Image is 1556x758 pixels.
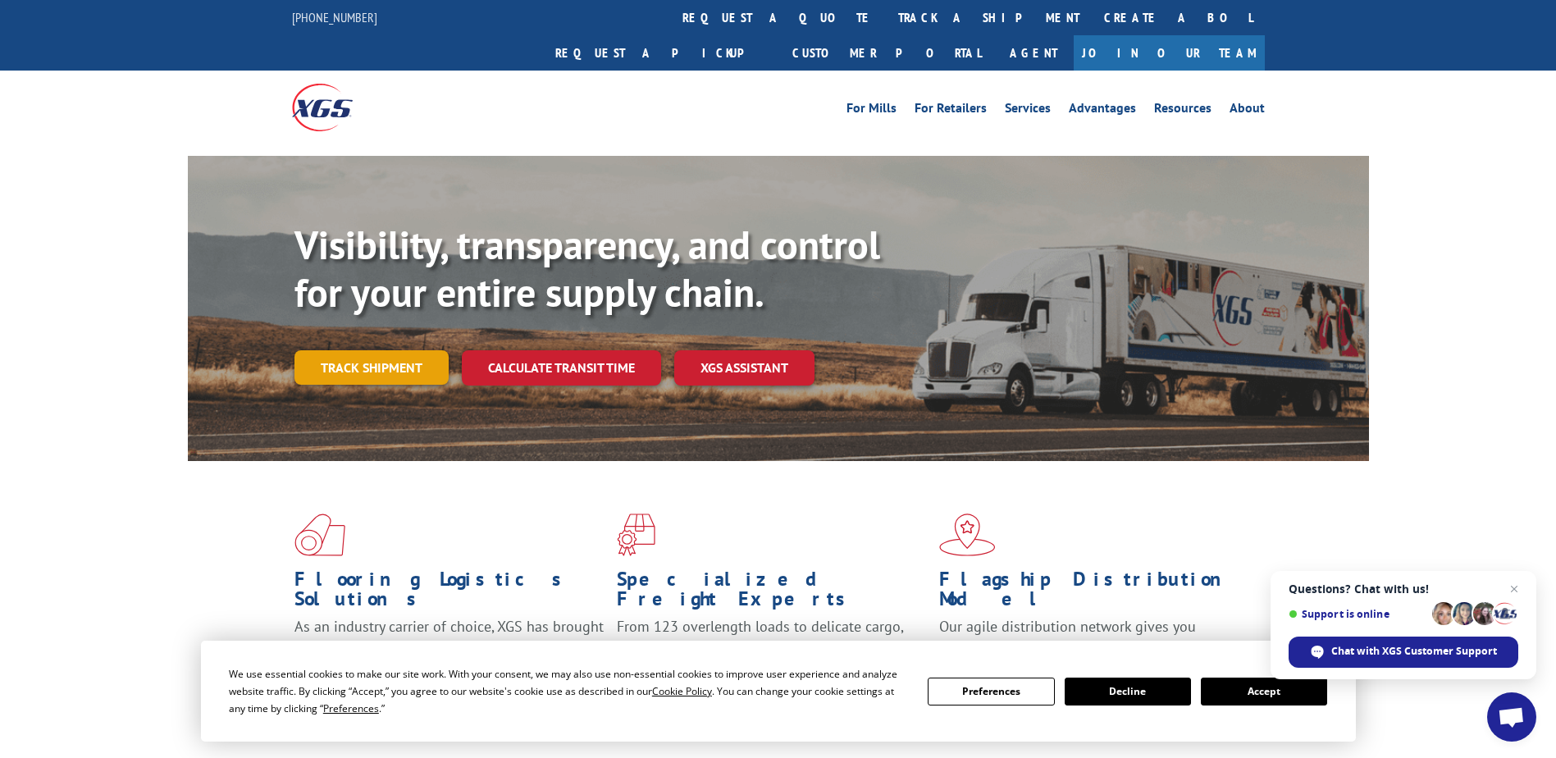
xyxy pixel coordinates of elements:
a: Request a pickup [543,35,780,71]
p: From 123 overlength loads to delicate cargo, our experienced staff knows the best way to move you... [617,617,927,690]
a: For Mills [846,102,897,120]
span: As an industry carrier of choice, XGS has brought innovation and dedication to flooring logistics... [294,617,604,675]
button: Accept [1201,678,1327,705]
button: Decline [1065,678,1191,705]
span: Questions? Chat with us! [1289,582,1518,596]
a: Services [1005,102,1051,120]
button: Preferences [928,678,1054,705]
a: XGS ASSISTANT [674,350,815,386]
a: Advantages [1069,102,1136,120]
span: Chat with XGS Customer Support [1331,644,1497,659]
a: Customer Portal [780,35,993,71]
a: Track shipment [294,350,449,385]
a: [PHONE_NUMBER] [292,9,377,25]
h1: Specialized Freight Experts [617,569,927,617]
div: Open chat [1487,692,1536,742]
div: Cookie Consent Prompt [201,641,1356,742]
b: Visibility, transparency, and control for your entire supply chain. [294,219,880,317]
a: For Retailers [915,102,987,120]
a: Join Our Team [1074,35,1265,71]
h1: Flooring Logistics Solutions [294,569,605,617]
a: Agent [993,35,1074,71]
a: Calculate transit time [462,350,661,386]
span: Our agile distribution network gives you nationwide inventory management on demand. [939,617,1241,655]
a: Resources [1154,102,1211,120]
h1: Flagship Distribution Model [939,569,1249,617]
a: About [1230,102,1265,120]
img: xgs-icon-flagship-distribution-model-red [939,514,996,556]
span: Preferences [323,701,379,715]
img: xgs-icon-focused-on-flooring-red [617,514,655,556]
span: Cookie Policy [652,684,712,698]
span: Close chat [1504,579,1524,599]
span: Support is online [1289,608,1426,620]
img: xgs-icon-total-supply-chain-intelligence-red [294,514,345,556]
div: We use essential cookies to make our site work. With your consent, we may also use non-essential ... [229,665,908,717]
div: Chat with XGS Customer Support [1289,637,1518,668]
